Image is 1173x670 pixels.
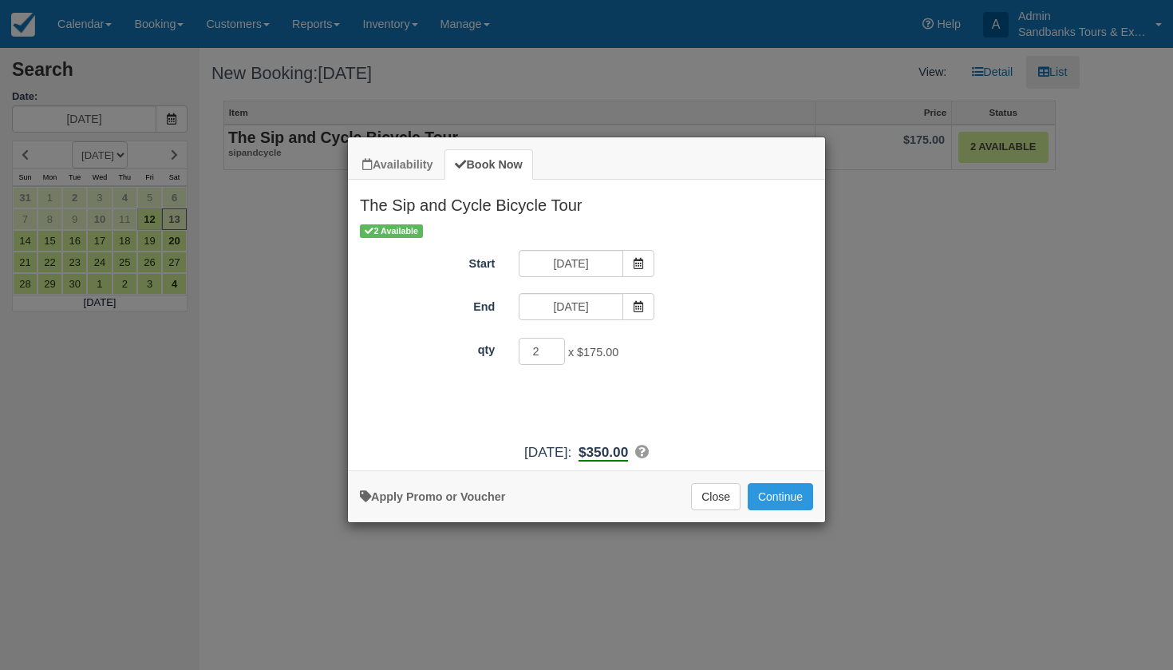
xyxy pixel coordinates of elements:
[524,444,567,460] span: [DATE]
[748,483,813,510] button: Add to Booking
[444,149,532,180] a: Book Now
[360,490,505,503] a: Apply Voucher
[568,347,618,359] span: x $175.00
[691,483,741,510] button: Close
[352,149,443,180] a: Availability
[348,180,825,221] h2: The Sip and Cycle Bicycle Tour
[519,338,565,365] input: qty
[348,442,825,462] div: :
[348,180,825,462] div: Item Modal
[579,444,628,462] b: $350.00
[348,293,507,315] label: End
[360,224,423,238] span: 2 Available
[348,336,507,359] label: qty
[348,250,507,272] label: Start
